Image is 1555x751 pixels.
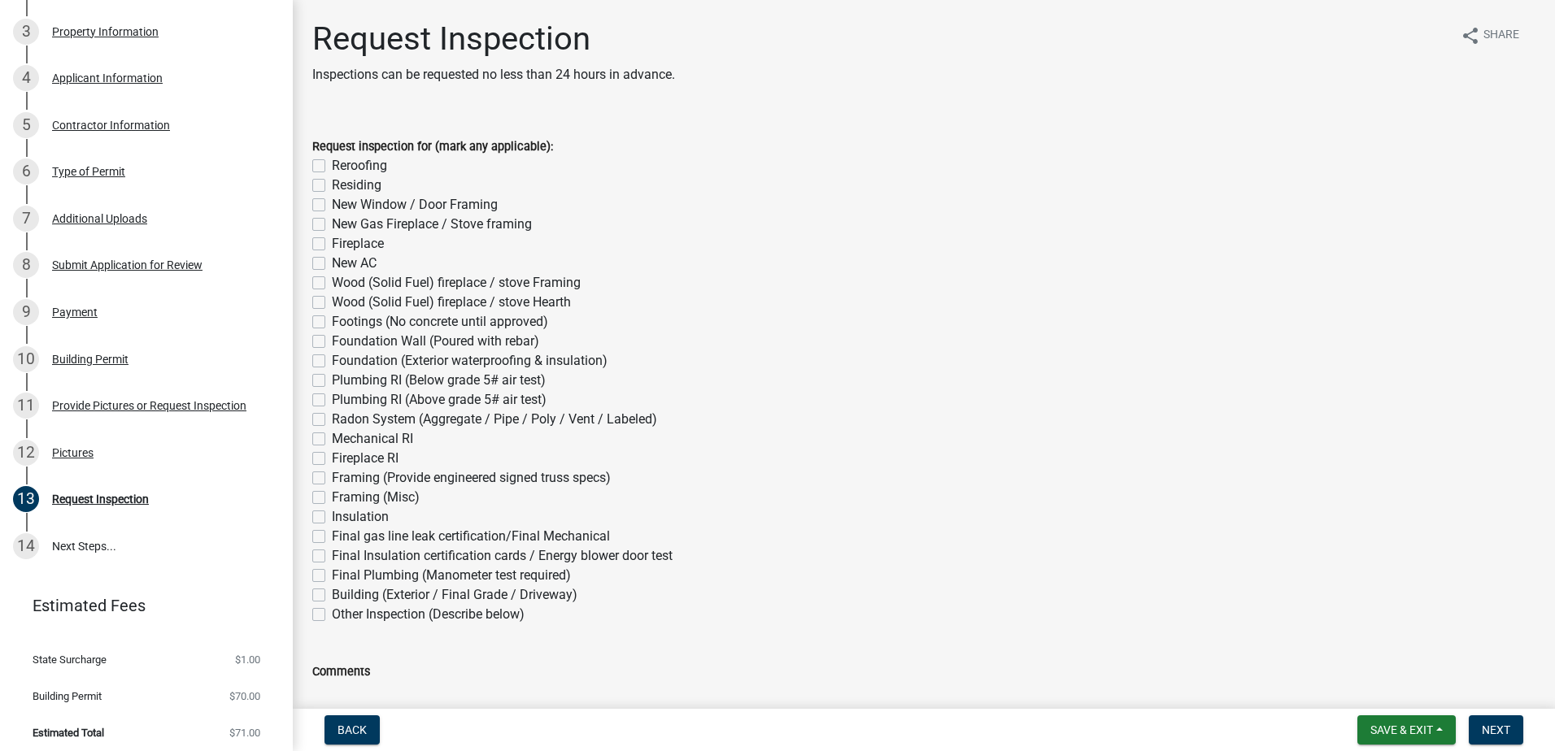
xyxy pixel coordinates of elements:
[332,566,571,585] label: Final Plumbing (Manometer test required)
[229,691,260,701] span: $70.00
[338,723,367,736] span: Back
[33,654,107,665] span: State Surcharge
[52,166,125,177] div: Type of Permit
[13,533,39,559] div: 14
[332,410,657,429] label: Radon System (Aggregate / Pipe / Poly / Vent / Labeled)
[312,20,675,59] h1: Request Inspection
[312,666,370,678] label: Comments
[332,332,539,351] label: Foundation Wall (Poured with rebar)
[52,493,149,505] div: Request Inspection
[1483,26,1519,46] span: Share
[312,141,553,153] label: Request inspection for (mark any applicable):
[332,215,532,234] label: New Gas Fireplace / Stove framing
[1482,723,1510,736] span: Next
[52,72,163,84] div: Applicant Information
[325,715,380,744] button: Back
[332,234,384,254] label: Fireplace
[52,400,246,411] div: Provide Pictures or Request Inspection
[52,447,94,458] div: Pictures
[13,440,39,466] div: 12
[235,654,260,665] span: $1.00
[332,312,548,332] label: Footings (No concrete until approved)
[332,546,673,566] label: Final Insulation certification cards / Energy blower door test
[52,119,170,131] div: Contractor Information
[332,273,581,293] label: Wood (Solid Fuel) fireplace / stove Framing
[332,390,547,410] label: Plumbing RI (Above grade 5# air test)
[13,393,39,419] div: 11
[13,65,39,91] div: 4
[33,727,104,738] span: Estimated Total
[312,65,675,85] p: Inspections can be requested no less than 24 hours in advance.
[13,158,39,184] div: 6
[1448,20,1532,51] button: shareShare
[1357,715,1456,744] button: Save & Exit
[332,488,420,507] label: Framing (Misc)
[332,176,381,195] label: Residing
[52,306,98,318] div: Payment
[33,691,102,701] span: Building Permit
[332,605,525,624] label: Other Inspection (Describe below)
[332,468,611,488] label: Framing (Provide engineered signed truss specs)
[52,259,203,271] div: Submit Application for Review
[13,19,39,45] div: 3
[13,589,267,622] a: Estimated Fees
[332,351,608,371] label: Foundation (Exterior waterproofing & insulation)
[332,585,577,605] label: Building (Exterior / Final Grade / Driveway)
[229,727,260,738] span: $71.00
[1469,715,1523,744] button: Next
[332,254,377,273] label: New AC
[1461,26,1480,46] i: share
[52,354,128,365] div: Building Permit
[13,252,39,278] div: 8
[13,206,39,232] div: 7
[332,527,610,546] label: Final gas line leak certification/Final Mechanical
[332,449,399,468] label: Fireplace RI
[332,293,571,312] label: Wood (Solid Fuel) fireplace / stove Hearth
[332,371,546,390] label: Plumbing RI (Below grade 5# air test)
[52,213,147,224] div: Additional Uploads
[13,346,39,372] div: 10
[52,26,159,37] div: Property Information
[13,486,39,512] div: 13
[332,156,387,176] label: Reroofing
[332,429,413,449] label: Mechanical RI
[13,299,39,325] div: 9
[1370,723,1433,736] span: Save & Exit
[332,195,498,215] label: New Window / Door Framing
[332,507,389,527] label: Insulation
[13,112,39,138] div: 5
